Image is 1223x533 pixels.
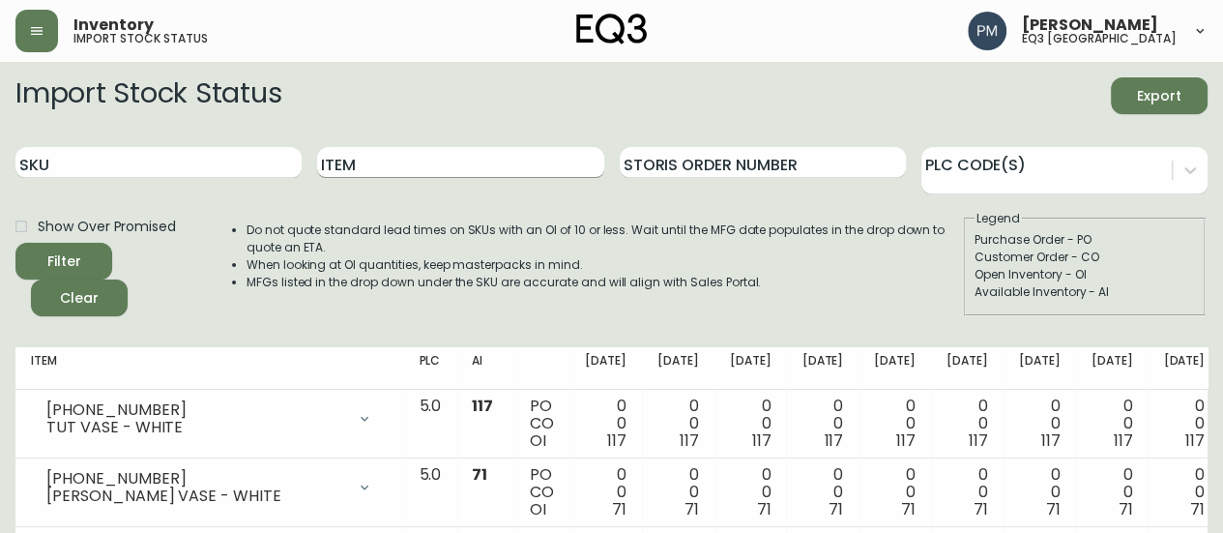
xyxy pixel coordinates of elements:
[657,466,699,518] div: 0 0
[1022,33,1177,44] h5: eq3 [GEOGRAPHIC_DATA]
[874,466,916,518] div: 0 0
[757,498,772,520] span: 71
[829,498,843,520] span: 71
[1148,347,1220,390] th: [DATE]
[684,498,699,520] span: 71
[1091,466,1132,518] div: 0 0
[975,266,1195,283] div: Open Inventory - OI
[1126,84,1192,108] span: Export
[801,466,843,518] div: 0 0
[31,398,388,440] div: [PHONE_NUMBER]TUT VASE - WHITE
[31,466,388,509] div: [PHONE_NUMBER][PERSON_NAME] VASE - WHITE
[1111,77,1208,114] button: Export
[1019,398,1061,450] div: 0 0
[403,459,456,527] td: 5.0
[585,398,626,450] div: 0 0
[642,347,714,390] th: [DATE]
[612,498,626,520] span: 71
[1019,466,1061,518] div: 0 0
[975,249,1195,266] div: Customer Order - CO
[1046,498,1061,520] span: 71
[530,429,546,452] span: OI
[1113,429,1132,452] span: 117
[247,222,962,256] li: Do not quote standard lead times on SKUs with an OI of 10 or less. Wait until the MFG date popula...
[1041,429,1061,452] span: 117
[530,466,554,518] div: PO CO
[472,395,493,417] span: 117
[46,419,345,436] div: TUT VASE - WHITE
[247,256,962,274] li: When looking at OI quantities, keep masterpacks in mind.
[1163,466,1205,518] div: 0 0
[801,398,843,450] div: 0 0
[472,463,487,486] span: 71
[403,347,456,390] th: PLC
[46,401,345,419] div: [PHONE_NUMBER]
[730,466,772,518] div: 0 0
[530,498,546,520] span: OI
[456,347,514,390] th: AI
[1118,498,1132,520] span: 71
[974,498,988,520] span: 71
[1091,398,1132,450] div: 0 0
[38,217,176,237] span: Show Over Promised
[874,398,916,450] div: 0 0
[969,429,988,452] span: 117
[15,77,281,114] h2: Import Stock Status
[730,398,772,450] div: 0 0
[680,429,699,452] span: 117
[1190,498,1205,520] span: 71
[896,429,916,452] span: 117
[15,243,112,280] button: Filter
[824,429,843,452] span: 117
[73,17,154,33] span: Inventory
[946,398,988,450] div: 0 0
[786,347,859,390] th: [DATE]
[1163,398,1205,450] div: 0 0
[1022,17,1158,33] span: [PERSON_NAME]
[31,280,128,316] button: Clear
[569,347,642,390] th: [DATE]
[46,488,345,505] div: [PERSON_NAME] VASE - WHITE
[1075,347,1148,390] th: [DATE]
[752,429,772,452] span: 117
[946,466,988,518] div: 0 0
[607,429,626,452] span: 117
[975,283,1195,301] div: Available Inventory - AI
[968,12,1006,50] img: 0a7c5790205149dfd4c0ba0a3a48f705
[46,470,345,488] div: [PHONE_NUMBER]
[47,250,81,274] div: Filter
[530,398,554,450] div: PO CO
[975,210,1022,227] legend: Legend
[73,33,208,44] h5: import stock status
[859,347,931,390] th: [DATE]
[901,498,916,520] span: 71
[975,231,1195,249] div: Purchase Order - PO
[1004,347,1076,390] th: [DATE]
[576,14,648,44] img: logo
[15,347,403,390] th: Item
[403,390,456,459] td: 5.0
[247,274,962,291] li: MFGs listed in the drop down under the SKU are accurate and will align with Sales Portal.
[714,347,787,390] th: [DATE]
[1185,429,1205,452] span: 117
[46,286,112,311] span: Clear
[657,398,699,450] div: 0 0
[931,347,1004,390] th: [DATE]
[585,466,626,518] div: 0 0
